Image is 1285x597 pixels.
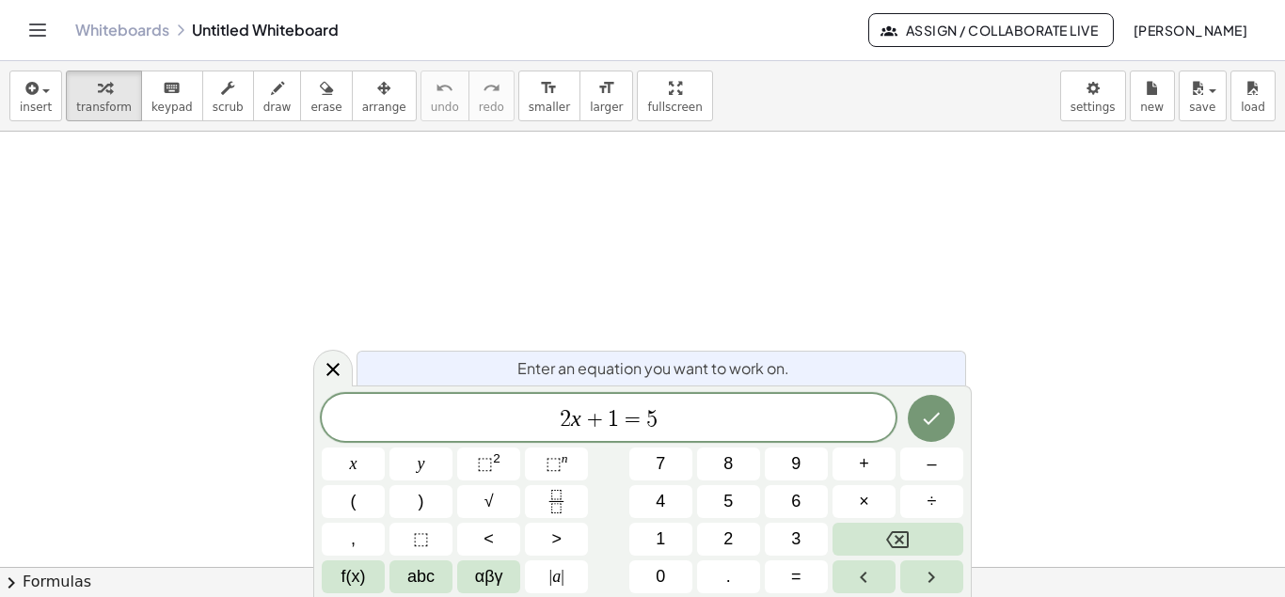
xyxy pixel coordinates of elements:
[457,485,520,518] button: Square root
[413,526,429,552] span: ⬚
[163,77,181,100] i: keyboard
[833,485,896,518] button: Times
[518,71,580,121] button: format_sizesmaller
[484,489,494,514] span: √
[562,451,568,465] sup: n
[351,526,356,552] span: ,
[66,71,142,121] button: transform
[579,71,633,121] button: format_sizelarger
[1118,13,1262,47] button: [PERSON_NAME]
[590,101,623,114] span: larger
[362,101,406,114] span: arrange
[75,21,169,39] a: Whiteboards
[656,564,665,589] span: 0
[791,526,801,552] span: 3
[656,451,665,477] span: 7
[76,101,132,114] span: transform
[525,560,588,593] button: Absolute value
[253,71,302,121] button: draw
[1130,71,1175,121] button: new
[1071,101,1116,114] span: settings
[420,71,469,121] button: undoundo
[900,448,963,480] button: Minus
[629,448,692,480] button: 7
[629,523,692,556] button: 1
[1133,22,1247,39] span: [PERSON_NAME]
[900,485,963,518] button: Divide
[697,560,760,593] button: .
[859,489,869,514] span: ×
[619,408,646,431] span: =
[436,77,453,100] i: undo
[431,101,459,114] span: undo
[560,408,571,431] span: 2
[791,564,801,589] span: =
[477,454,493,473] span: ⬚
[646,408,658,431] span: 5
[723,489,733,514] span: 5
[629,560,692,593] button: 0
[300,71,352,121] button: erase
[418,451,425,477] span: y
[765,448,828,480] button: 9
[322,523,385,556] button: ,
[859,451,869,477] span: +
[833,448,896,480] button: Plus
[571,406,581,431] var: x
[484,526,494,552] span: <
[765,485,828,518] button: 6
[457,560,520,593] button: Greek alphabet
[20,101,52,114] span: insert
[468,71,515,121] button: redoredo
[351,489,357,514] span: (
[791,451,801,477] span: 9
[629,485,692,518] button: 4
[551,526,562,552] span: >
[765,523,828,556] button: 3
[493,451,500,465] sup: 2
[517,357,789,380] span: Enter an equation you want to work on.
[647,101,702,114] span: fullscreen
[726,564,731,589] span: .
[597,77,615,100] i: format_size
[322,448,385,480] button: x
[263,101,292,114] span: draw
[833,523,963,556] button: Backspace
[927,451,936,477] span: –
[341,564,366,589] span: f(x)
[1060,71,1126,121] button: settings
[1179,71,1227,121] button: save
[608,408,619,431] span: 1
[833,560,896,593] button: Left arrow
[1230,71,1276,121] button: load
[322,485,385,518] button: (
[310,101,341,114] span: erase
[656,489,665,514] span: 4
[1140,101,1164,114] span: new
[475,564,503,589] span: αβγ
[407,564,435,589] span: abc
[483,77,500,100] i: redo
[765,560,828,593] button: Equals
[9,71,62,121] button: insert
[141,71,203,121] button: keyboardkeypad
[908,395,955,442] button: Done
[549,567,553,586] span: |
[884,22,1098,39] span: Assign / Collaborate Live
[529,101,570,114] span: smaller
[723,451,733,477] span: 8
[561,567,564,586] span: |
[389,560,452,593] button: Alphabet
[419,489,424,514] span: )
[900,560,963,593] button: Right arrow
[637,71,712,121] button: fullscreen
[457,523,520,556] button: Less than
[389,523,452,556] button: Placeholder
[389,448,452,480] button: y
[457,448,520,480] button: Squared
[352,71,417,121] button: arrange
[868,13,1114,47] button: Assign / Collaborate Live
[540,77,558,100] i: format_size
[525,485,588,518] button: Fraction
[581,408,609,431] span: +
